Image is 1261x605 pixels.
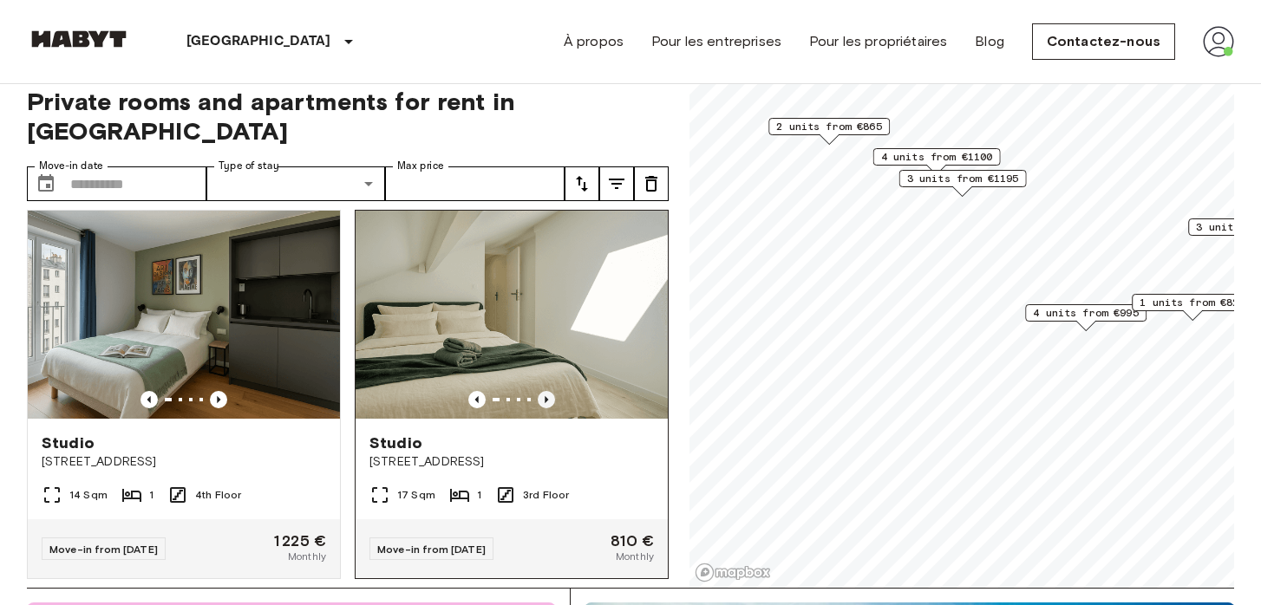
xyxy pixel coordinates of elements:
[881,149,993,165] span: 4 units from €1100
[1203,26,1234,57] img: avatar
[195,487,241,503] span: 4th Floor
[1032,23,1175,60] a: Contactez-nous
[477,487,481,503] span: 1
[186,31,331,52] p: [GEOGRAPHIC_DATA]
[355,210,669,579] a: Marketing picture of unit FR-18-010-019-001Previous imagePrevious imageStudio[STREET_ADDRESS]17 S...
[49,543,158,556] span: Move-in from [DATE]
[140,391,158,408] button: Previous image
[42,433,95,453] span: Studio
[616,549,654,564] span: Monthly
[356,211,668,419] img: Marketing picture of unit FR-18-010-019-001
[28,211,340,419] img: Marketing picture of unit FR-18-009-016-001
[1033,305,1139,321] span: 4 units from €995
[975,31,1004,52] a: Blog
[149,487,154,503] span: 1
[695,563,771,582] a: Mapbox logo
[689,66,1234,588] canvas: Map
[776,119,882,134] span: 2 units from €865
[565,166,599,201] button: tune
[634,166,669,201] button: tune
[69,487,108,503] span: 14 Sqm
[377,543,486,556] span: Move-in from [DATE]
[1132,294,1253,321] div: Map marker
[27,30,131,48] img: Habyt
[907,171,1019,186] span: 3 units from €1195
[27,87,669,146] span: Private rooms and apartments for rent in [GEOGRAPHIC_DATA]
[599,166,634,201] button: tune
[27,210,341,579] a: Marketing picture of unit FR-18-009-016-001Previous imagePrevious imageStudio[STREET_ADDRESS]14 S...
[564,31,624,52] a: À propos
[1025,304,1147,331] div: Map marker
[651,31,781,52] a: Pour les entreprises
[611,533,654,549] span: 810 €
[397,159,444,173] label: Max price
[873,148,1001,175] div: Map marker
[1140,295,1245,310] span: 1 units from €825
[210,391,227,408] button: Previous image
[523,487,569,503] span: 3rd Floor
[809,31,947,52] a: Pour les propriétaires
[369,453,654,471] span: [STREET_ADDRESS]
[538,391,555,408] button: Previous image
[274,533,326,549] span: 1 225 €
[42,453,326,471] span: [STREET_ADDRESS]
[29,166,63,201] button: Choose date
[369,433,422,453] span: Studio
[288,549,326,564] span: Monthly
[899,170,1027,197] div: Map marker
[219,159,279,173] label: Type of stay
[768,118,890,145] div: Map marker
[397,487,435,503] span: 17 Sqm
[468,391,486,408] button: Previous image
[39,159,103,173] label: Move-in date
